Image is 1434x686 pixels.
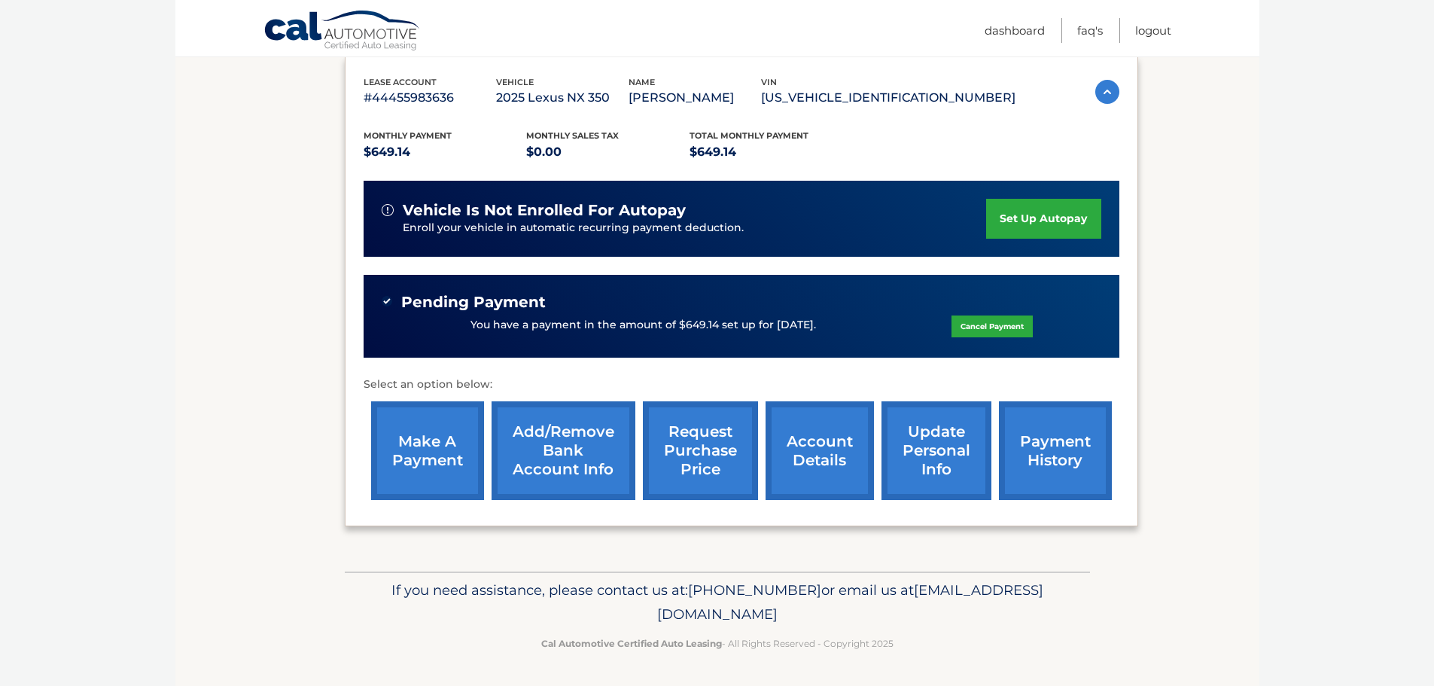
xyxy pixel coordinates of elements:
[761,87,1015,108] p: [US_VEHICLE_IDENTIFICATION_NUMBER]
[263,10,422,53] a: Cal Automotive
[355,578,1080,627] p: If you need assistance, please contact us at: or email us at
[1095,80,1119,104] img: accordion-active.svg
[382,296,392,306] img: check-green.svg
[1077,18,1103,43] a: FAQ's
[364,87,496,108] p: #44455983636
[986,199,1101,239] a: set up autopay
[951,316,1033,337] a: Cancel Payment
[629,77,655,87] span: name
[492,401,635,500] a: Add/Remove bank account info
[364,130,452,141] span: Monthly Payment
[403,220,987,236] p: Enroll your vehicle in automatic recurring payment deduction.
[999,401,1112,500] a: payment history
[1135,18,1171,43] a: Logout
[690,142,853,163] p: $649.14
[403,201,686,220] span: vehicle is not enrolled for autopay
[643,401,758,500] a: request purchase price
[526,142,690,163] p: $0.00
[382,204,394,216] img: alert-white.svg
[371,401,484,500] a: make a payment
[364,376,1119,394] p: Select an option below:
[364,142,527,163] p: $649.14
[881,401,991,500] a: update personal info
[364,77,437,87] span: lease account
[766,401,874,500] a: account details
[629,87,761,108] p: [PERSON_NAME]
[688,581,821,599] span: [PHONE_NUMBER]
[401,293,546,312] span: Pending Payment
[470,317,816,334] p: You have a payment in the amount of $649.14 set up for [DATE].
[496,77,534,87] span: vehicle
[526,130,619,141] span: Monthly sales Tax
[541,638,722,649] strong: Cal Automotive Certified Auto Leasing
[657,581,1043,623] span: [EMAIL_ADDRESS][DOMAIN_NAME]
[690,130,808,141] span: Total Monthly Payment
[496,87,629,108] p: 2025 Lexus NX 350
[985,18,1045,43] a: Dashboard
[761,77,777,87] span: vin
[355,636,1080,651] p: - All Rights Reserved - Copyright 2025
